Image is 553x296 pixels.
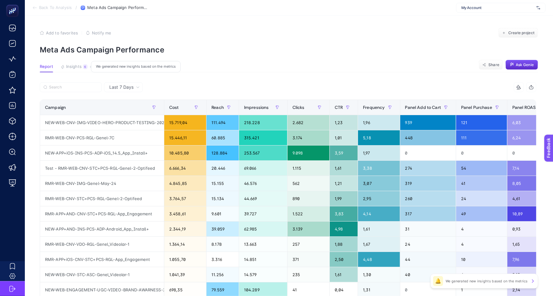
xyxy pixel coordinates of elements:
[400,176,456,191] div: 319
[330,161,358,176] div: 1,61
[358,206,400,221] div: 4,14
[239,146,287,160] div: 253.567
[330,206,358,221] div: 3,83
[239,176,287,191] div: 46.576
[206,146,239,160] div: 128.884
[40,206,164,221] div: RMR-APP+AND-CNV-STC+PCS-RGL-App_Engagement
[164,267,206,282] div: 1.041,39
[456,206,507,221] div: 49
[288,115,329,130] div: 2.682
[288,161,329,176] div: 1.115
[507,267,551,282] div: 2,12
[400,161,456,176] div: 274
[239,267,287,282] div: 14.579
[335,105,343,110] span: CTR
[456,115,507,130] div: 121
[330,176,358,191] div: 1,21
[40,191,164,206] div: RMR-WEB-CNV-STC+PCS-RGL-Genel-2-Optifeed
[164,191,206,206] div: 3.764,57
[330,267,358,282] div: 1,61
[45,105,66,110] span: Campaign
[358,267,400,282] div: 1,30
[40,64,53,69] span: Report
[358,237,400,252] div: 1,67
[206,267,239,282] div: 11.256
[330,222,358,236] div: 4,98
[40,252,164,267] div: RMR-APP+iOS-CNV-STC+PCS-RGL-App_Engagement
[239,222,287,236] div: 62.985
[288,206,329,221] div: 1.522
[400,237,456,252] div: 24
[400,267,456,282] div: 40
[206,252,239,267] div: 3.316
[358,115,400,130] div: 1,96
[358,161,400,176] div: 3,38
[456,161,507,176] div: 54
[330,252,358,267] div: 2,50
[164,161,206,176] div: 6.666,34
[400,146,456,160] div: 0
[446,279,528,284] p: We generated new insights based on the metrics
[507,146,551,160] div: 0
[4,2,24,7] span: Feedback
[83,64,88,69] div: 6
[456,252,507,267] div: 10
[456,222,507,236] div: 4
[288,222,329,236] div: 3.139
[169,105,179,110] span: Cost
[87,5,149,10] span: Meta Ads Campaign Performance
[512,105,536,110] span: Panel ROAS
[456,191,507,206] div: 24
[479,60,503,70] button: Share
[400,115,456,130] div: 939
[358,222,400,236] div: 1,61
[358,130,400,145] div: 5,18
[400,222,456,236] div: 31
[164,115,206,130] div: 15.719,04
[516,62,534,67] span: Ask Genie
[508,30,534,35] span: Create project
[164,176,206,191] div: 4.845,85
[292,105,305,110] span: Clicks
[211,105,224,110] span: Reach
[288,237,329,252] div: 257
[507,176,551,191] div: 8,05
[507,222,551,236] div: 0,93
[206,161,239,176] div: 20.446
[66,64,82,69] span: Insights
[507,191,551,206] div: 4,61
[330,146,358,160] div: 3,59
[400,191,456,206] div: 260
[288,146,329,160] div: 9.098
[206,237,239,252] div: 8.178
[206,176,239,191] div: 15.155
[507,130,551,145] div: 6,24
[49,85,98,90] input: Search
[330,115,358,130] div: 1,23
[433,276,443,286] div: 🔔
[40,30,78,35] button: Add to favorites
[244,105,269,110] span: Impressions
[40,146,164,160] div: NEW-APP+iOS-INS-PCS-ADP-iOS_14.5_App_Install+
[206,206,239,221] div: 9.601
[86,30,111,35] button: Notify me
[40,267,164,282] div: NEW-WEB-CNV-STC-ASC-Genel_Videolar-1
[46,30,78,35] span: Add to favorites
[498,28,538,38] button: Create project
[330,130,358,145] div: 1,01
[537,5,540,11] img: svg%3e
[400,130,456,145] div: 448
[400,252,456,267] div: 44
[206,130,239,145] div: 60.885
[288,191,329,206] div: 890
[358,146,400,160] div: 1,97
[164,222,206,236] div: 2.344,19
[461,105,492,110] span: Panel Purchase
[456,267,507,282] div: 4
[288,267,329,282] div: 235
[507,161,551,176] div: 7,14
[164,237,206,252] div: 1.364,14
[91,61,181,73] div: We generated new insights based on the metrics
[358,252,400,267] div: 4,48
[40,176,164,191] div: RMR-WEB-CNV-IMG-Genel-May-24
